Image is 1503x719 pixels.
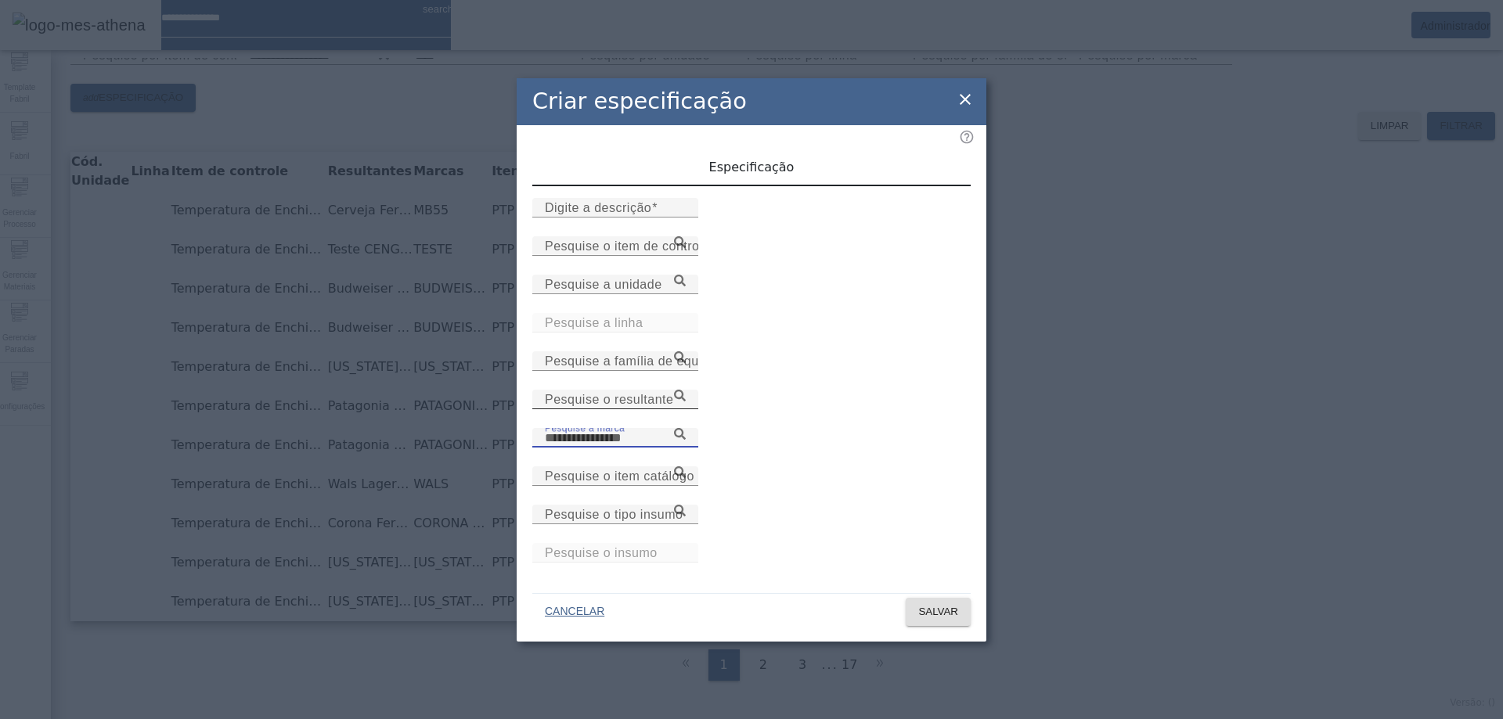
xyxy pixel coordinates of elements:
[906,598,971,626] button: SALVAR
[545,392,673,405] mat-label: Pesquise o resultante
[545,354,753,367] mat-label: Pesquise a família de equipamento
[545,390,686,409] input: Number
[545,275,686,294] input: Number
[545,545,658,559] mat-label: Pesquise o insumo
[545,237,686,256] input: Number
[918,604,958,620] span: SALVAR
[532,598,617,626] button: CANCELAR
[709,161,795,174] span: Especificação
[545,314,686,333] input: Number
[545,277,662,290] mat-label: Pesquise a unidade
[545,239,710,252] mat-label: Pesquise o item de controle
[545,467,686,486] input: Number
[545,544,686,563] input: Number
[545,507,683,520] mat-label: Pesquise o tipo insumo
[545,505,686,524] input: Number
[545,422,625,433] mat-label: Pesquise a marca
[532,84,747,118] h2: Criar especificação
[545,315,643,329] mat-label: Pesquise a linha
[545,352,686,371] input: Number
[545,469,694,482] mat-label: Pesquise o item catálogo
[545,429,686,448] input: Number
[545,200,651,214] mat-label: Digite a descrição
[545,604,604,620] span: CANCELAR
